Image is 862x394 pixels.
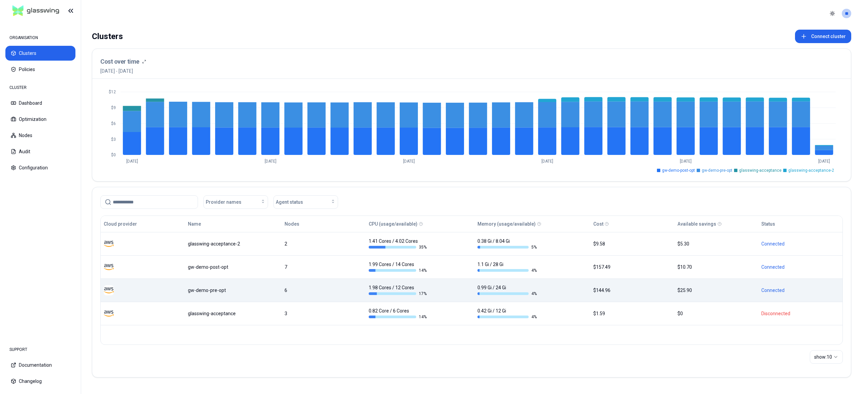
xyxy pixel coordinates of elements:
div: 0.38 Gi / 8.04 Gi [477,238,537,250]
tspan: [DATE] [541,159,553,164]
button: Cloud provider [104,217,137,231]
div: 1.41 Cores / 4.02 Cores [369,238,428,250]
button: Available savings [677,217,716,231]
div: 17 % [369,291,428,296]
div: SUPPORT [5,343,75,356]
img: aws [104,239,114,249]
button: Nodes [5,128,75,143]
div: $25.90 [677,287,756,294]
tspan: $9 [111,105,116,110]
button: CPU (usage/available) [369,217,418,231]
div: 1.1 Gi / 28 Gi [477,261,537,273]
tspan: [DATE] [403,159,415,164]
button: Provider names [203,195,268,209]
div: gw-demo-pre-opt [188,287,279,294]
span: glasswing-acceptance [739,168,782,173]
div: 6 [285,287,363,294]
div: Clusters [92,30,123,43]
button: Changelog [5,374,75,389]
tspan: $6 [111,121,116,126]
tspan: $12 [109,90,116,94]
img: aws [104,308,114,319]
div: Connected [761,287,839,294]
span: Agent status [276,199,303,205]
div: 4 % [477,291,537,296]
tspan: [DATE] [126,159,138,164]
span: [DATE] - [DATE] [100,68,146,74]
div: glasswing-acceptance [188,310,279,317]
img: aws [104,285,114,295]
div: Connected [761,240,839,247]
div: Connected [761,264,839,270]
button: Audit [5,144,75,159]
div: $9.58 [593,240,671,247]
div: 35 % [369,244,428,250]
span: gw-demo-post-opt [662,168,695,173]
div: $1.59 [593,310,671,317]
div: 5 % [477,244,537,250]
div: ORGANISATION [5,31,75,44]
div: $0 [677,310,756,317]
div: Disconnected [761,310,839,317]
div: CLUSTER [5,81,75,94]
div: 0.99 Gi / 24 Gi [477,284,537,296]
tspan: [DATE] [265,159,276,164]
div: Status [761,221,775,227]
div: 0.42 Gi / 12 Gi [477,307,537,320]
img: GlassWing [10,3,62,19]
button: Clusters [5,46,75,61]
button: Configuration [5,160,75,175]
div: 7 [285,264,363,270]
tspan: [DATE] [818,159,830,164]
div: 14 % [369,314,428,320]
button: Documentation [5,358,75,372]
span: gw-demo-pre-opt [702,168,732,173]
tspan: [DATE] [680,159,692,164]
div: 1.99 Cores / 14 Cores [369,261,428,273]
div: $10.70 [677,264,756,270]
div: 14 % [369,268,428,273]
div: 3 [285,310,363,317]
h3: Cost over time [100,57,139,66]
div: 4 % [477,268,537,273]
button: Dashboard [5,96,75,110]
div: 4 % [477,314,537,320]
tspan: $3 [111,137,116,142]
div: $5.30 [677,240,756,247]
button: Memory (usage/available) [477,217,536,231]
div: gw-demo-post-opt [188,264,279,270]
div: $157.49 [593,264,671,270]
img: aws [104,262,114,272]
div: 2 [285,240,363,247]
button: Policies [5,62,75,77]
button: Agent status [273,195,338,209]
span: glasswing-acceptance-2 [788,168,834,173]
button: Connect cluster [795,30,851,43]
button: Nodes [285,217,299,231]
div: $144.96 [593,287,671,294]
div: glasswing-acceptance-2 [188,240,279,247]
button: Cost [593,217,603,231]
div: 1.98 Cores / 12 Cores [369,284,428,296]
div: 0.82 Core / 6 Cores [369,307,428,320]
button: Optimization [5,112,75,127]
tspan: $0 [111,153,116,157]
button: Name [188,217,201,231]
span: Provider names [206,199,241,205]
